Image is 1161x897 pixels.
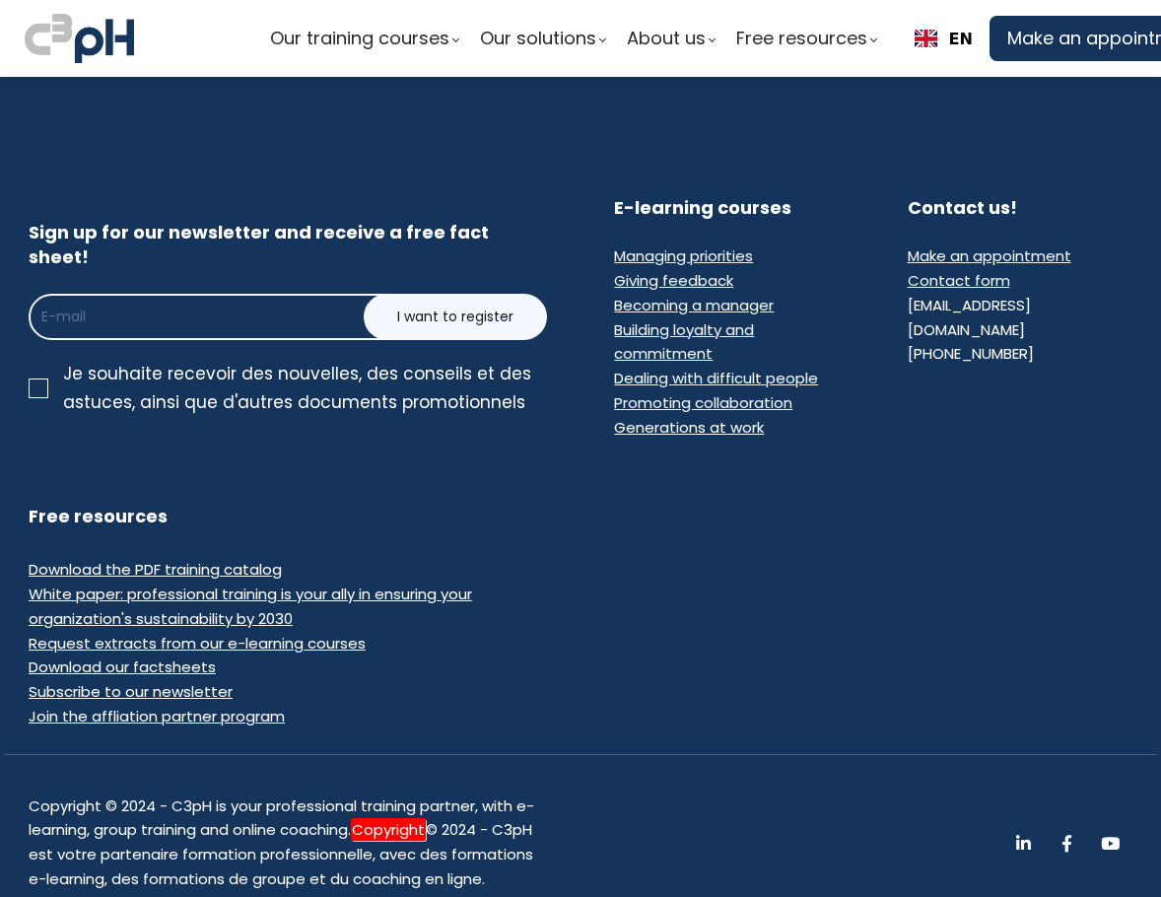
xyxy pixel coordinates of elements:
[614,368,818,388] a: Dealing with difficult people
[29,584,472,629] a: White paper: professional training is your ally in ensuring your organization's sustainability by...
[29,220,547,269] h3: Sign up for our newsletter and receive a free fact sheet!
[480,24,596,53] span: Our solutions
[614,270,733,291] a: Giving feedback
[29,794,547,892] div: Copyright © 2024 - C3pH is your professional training partner, with e-learning, group training an...
[908,195,1132,220] h3: Contact us!
[908,342,1034,367] div: [PHONE_NUMBER]
[270,24,449,53] span: Our training courses
[29,706,285,726] a: Join the affliation partner program
[908,294,1132,343] div: [EMAIL_ADDRESS][DOMAIN_NAME]
[397,307,513,327] span: I want to register
[614,417,764,438] a: Generations at work
[63,360,547,415] div: Je souhaite recevoir des nouvelles, des conseils et des astuces, ainsi que d'autres documents pro...
[898,16,990,61] div: Language Switcher
[614,245,753,266] a: Managing priorities
[614,195,839,220] h3: E-learning courses
[29,656,216,677] a: Download our factsheets
[25,10,134,67] img: C3PH logo
[29,504,547,528] h3: Free resources
[29,294,433,340] input: E-mail
[351,818,426,841] em: Copyright
[614,392,792,413] a: Promoting collaboration
[908,270,1010,291] a: Contact form
[898,16,990,61] div: Language selected: English
[915,30,973,48] a: EN
[915,30,937,47] img: English flag
[29,681,233,702] a: Subscribe to our newsletter
[908,245,1071,266] a: Make an appointment
[29,559,282,580] a: Download the PDF training catalog
[614,319,754,365] a: Building loyalty and commitment
[614,295,774,315] a: Becoming a manager
[736,24,867,53] span: Free resources
[29,633,366,654] a: Request extracts from our e-learning courses
[627,24,706,53] span: About us
[364,294,547,340] button: I want to register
